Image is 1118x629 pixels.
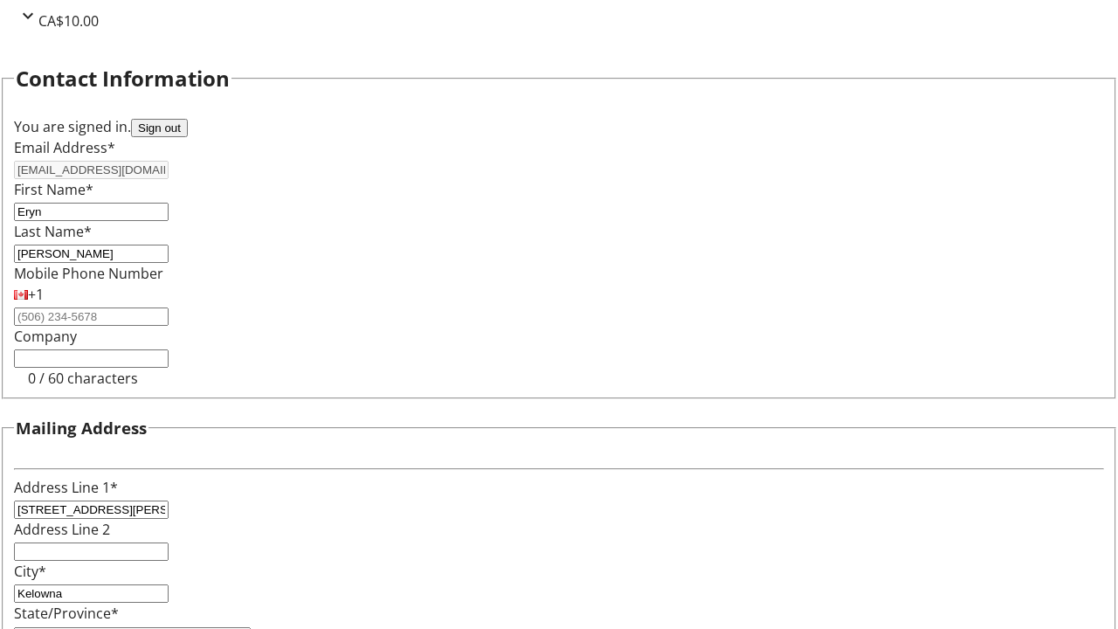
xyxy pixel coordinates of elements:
span: CA$10.00 [38,11,99,31]
label: Email Address* [14,138,115,157]
label: Mobile Phone Number [14,264,163,283]
input: (506) 234-5678 [14,308,169,326]
h2: Contact Information [16,63,230,94]
label: Company [14,327,77,346]
label: Address Line 2 [14,520,110,539]
tr-character-limit: 0 / 60 characters [28,369,138,388]
label: Last Name* [14,222,92,241]
h3: Mailing Address [16,416,147,440]
label: City* [14,562,46,581]
input: Address [14,501,169,519]
label: Address Line 1* [14,478,118,497]
label: First Name* [14,180,93,199]
div: You are signed in. [14,116,1104,137]
input: City [14,584,169,603]
label: State/Province* [14,604,119,623]
button: Sign out [131,119,188,137]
